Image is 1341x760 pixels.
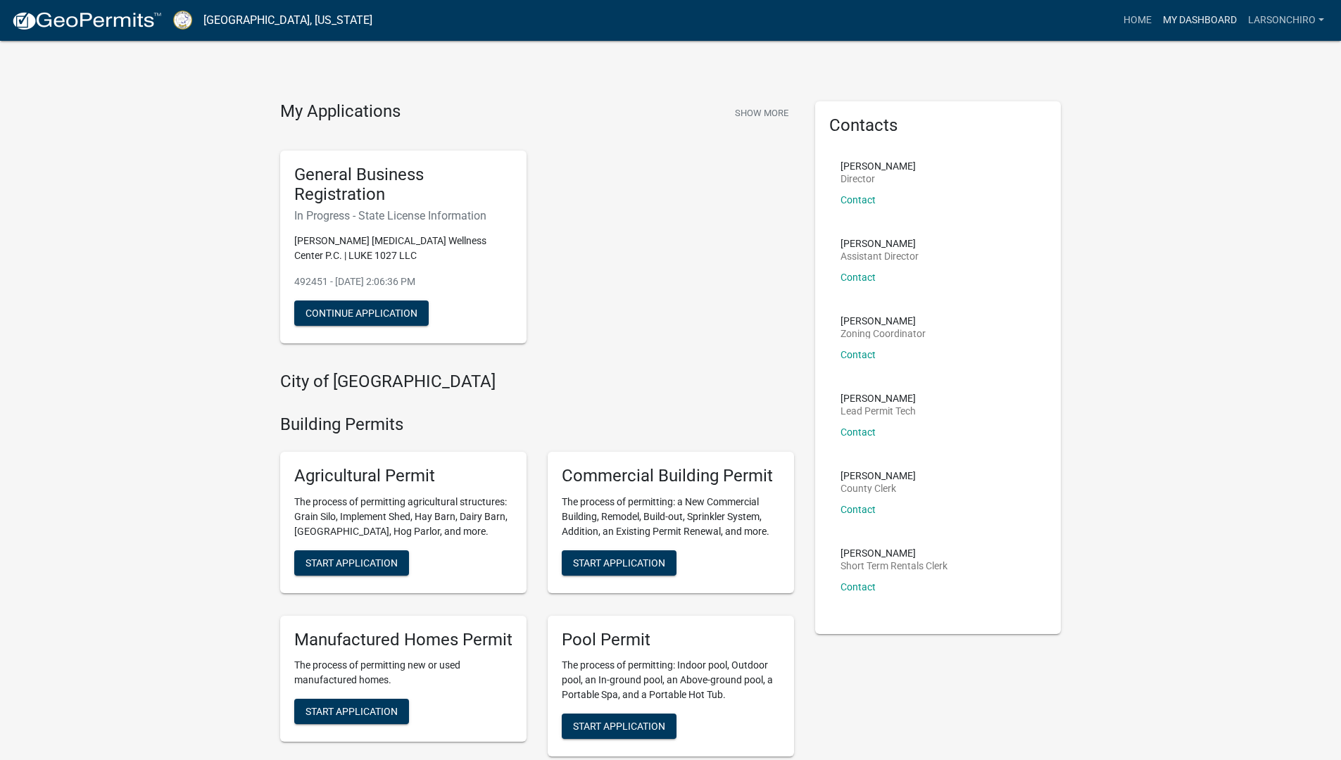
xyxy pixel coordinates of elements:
a: Contact [841,581,876,593]
p: [PERSON_NAME] [841,161,916,171]
h4: My Applications [280,101,401,122]
button: Continue Application [294,300,429,326]
p: 492451 - [DATE] 2:06:36 PM [294,274,512,289]
h5: Manufactured Homes Permit [294,630,512,650]
span: Start Application [306,557,398,568]
p: [PERSON_NAME] [841,239,919,248]
h4: City of [GEOGRAPHIC_DATA] [280,372,794,392]
p: The process of permitting agricultural structures: Grain Silo, Implement Shed, Hay Barn, Dairy Ba... [294,495,512,539]
a: Contact [841,504,876,515]
h4: Building Permits [280,414,794,435]
a: Contact [841,272,876,283]
span: Start Application [573,721,665,732]
span: Start Application [573,557,665,568]
p: Lead Permit Tech [841,406,916,416]
p: Director [841,174,916,184]
a: Contact [841,426,876,438]
p: [PERSON_NAME] [841,316,926,326]
p: County Clerk [841,483,916,493]
a: [GEOGRAPHIC_DATA], [US_STATE] [203,8,372,32]
span: Start Application [306,706,398,717]
p: [PERSON_NAME] [MEDICAL_DATA] Wellness Center P.C. | LUKE 1027 LLC [294,234,512,263]
p: Assistant Director [841,251,919,261]
p: [PERSON_NAME] [841,471,916,481]
button: Start Application [294,699,409,724]
h5: Agricultural Permit [294,466,512,486]
h5: General Business Registration [294,165,512,205]
p: [PERSON_NAME] [841,393,916,403]
p: Zoning Coordinator [841,329,926,338]
img: Putnam County, Georgia [173,11,192,30]
button: Show More [729,101,794,125]
h5: Commercial Building Permit [562,466,780,486]
p: Short Term Rentals Clerk [841,561,947,571]
h5: Contacts [829,115,1047,136]
a: Home [1118,7,1157,34]
button: Start Application [562,550,676,576]
h6: In Progress - State License Information [294,209,512,222]
button: Start Application [562,714,676,739]
a: LarsonChiro [1242,7,1330,34]
p: [PERSON_NAME] [841,548,947,558]
p: The process of permitting new or used manufactured homes. [294,658,512,688]
h5: Pool Permit [562,630,780,650]
a: Contact [841,349,876,360]
button: Start Application [294,550,409,576]
a: Contact [841,194,876,205]
p: The process of permitting: Indoor pool, Outdoor pool, an In-ground pool, an Above-ground pool, a ... [562,658,780,702]
p: The process of permitting: a New Commercial Building, Remodel, Build-out, Sprinkler System, Addit... [562,495,780,539]
a: My Dashboard [1157,7,1242,34]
